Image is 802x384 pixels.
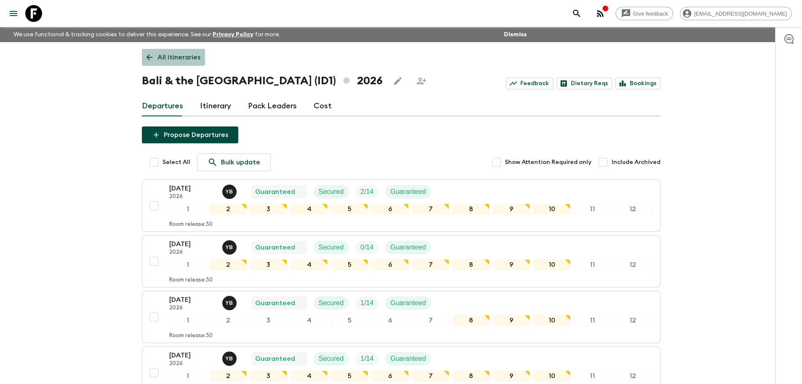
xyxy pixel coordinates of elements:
[163,158,190,166] span: Select All
[360,354,373,364] p: 1 / 14
[371,371,408,381] div: 6
[169,204,206,215] div: 1
[574,259,611,270] div: 11
[169,305,216,311] p: 2026
[222,185,238,199] button: YB
[213,32,253,38] a: Privacy Policy
[222,354,238,361] span: Yogi Bear (Indra Prayogi)
[568,5,585,22] button: search adventures
[389,73,406,89] button: Edit this itinerary
[210,315,247,326] div: 2
[493,371,530,381] div: 9
[533,259,570,270] div: 10
[221,157,260,167] p: Bulk update
[506,78,553,89] a: Feedback
[250,371,287,381] div: 3
[142,126,238,143] button: Propose Departures
[319,187,344,197] p: Secured
[412,259,449,270] div: 7
[197,153,271,171] a: Bulk update
[169,259,206,270] div: 1
[169,239,216,249] p: [DATE]
[210,204,247,215] div: 2
[169,249,216,256] p: 2026
[248,96,297,116] a: Pack Leaders
[412,315,449,326] div: 7
[331,371,368,381] div: 5
[142,49,205,66] a: All itineraries
[226,300,233,306] p: Y B
[319,242,344,252] p: Secured
[614,259,651,270] div: 12
[200,96,231,116] a: Itinerary
[314,296,349,310] div: Secured
[574,315,611,326] div: 11
[615,7,673,20] a: Give feedback
[680,7,792,20] div: [EMAIL_ADDRESS][DOMAIN_NAME]
[222,243,238,250] span: Yogi Bear (Indra Prayogi)
[169,221,213,228] p: Room release: 30
[10,27,283,42] p: We use functional & tracking cookies to deliver this experience. See our for more.
[533,371,570,381] div: 10
[629,11,673,17] span: Give feedback
[5,5,22,22] button: menu
[412,204,449,215] div: 7
[142,235,661,287] button: [DATE]2026Yogi Bear (Indra Prayogi)GuaranteedSecuredTrip FillGuaranteed123456789101112Room releas...
[169,183,216,193] p: [DATE]
[390,298,426,308] p: Guaranteed
[614,371,651,381] div: 12
[169,360,216,367] p: 2026
[169,350,216,360] p: [DATE]
[557,78,612,89] a: Dietary Reqs
[614,315,651,326] div: 12
[255,354,295,364] p: Guaranteed
[290,204,328,215] div: 4
[360,242,373,252] p: 0 / 14
[371,259,408,270] div: 6
[453,204,490,215] div: 8
[331,259,368,270] div: 5
[290,315,328,326] div: 4
[314,352,349,365] div: Secured
[222,296,238,310] button: YB
[371,315,408,326] div: 6
[493,204,530,215] div: 9
[360,187,373,197] p: 2 / 14
[614,204,651,215] div: 12
[169,295,216,305] p: [DATE]
[250,315,287,326] div: 3
[142,180,661,232] button: [DATE]2026Yogi Bear (Indra Prayogi)GuaranteedSecuredTrip FillGuaranteed123456789101112Room releas...
[453,371,490,381] div: 8
[493,315,530,326] div: 9
[222,298,238,305] span: Yogi Bear (Indra Prayogi)
[412,371,449,381] div: 7
[319,354,344,364] p: Secured
[255,242,295,252] p: Guaranteed
[413,73,430,89] span: Share this itinerary
[250,204,287,215] div: 3
[390,242,426,252] p: Guaranteed
[142,96,183,116] a: Departures
[210,259,247,270] div: 2
[250,259,287,270] div: 3
[574,371,611,381] div: 11
[226,244,233,251] p: Y B
[574,204,611,215] div: 11
[222,240,238,255] button: YB
[453,315,490,326] div: 8
[505,158,592,166] span: Show Attention Required only
[390,187,426,197] p: Guaranteed
[169,277,213,284] p: Room release: 30
[371,204,408,215] div: 6
[290,259,328,270] div: 4
[290,371,328,381] div: 4
[355,296,378,310] div: Trip Fill
[355,352,378,365] div: Trip Fill
[169,193,216,200] p: 2026
[502,29,529,40] button: Dismiss
[314,241,349,254] div: Secured
[319,298,344,308] p: Secured
[360,298,373,308] p: 1 / 14
[157,52,200,62] p: All itineraries
[222,352,238,366] button: YB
